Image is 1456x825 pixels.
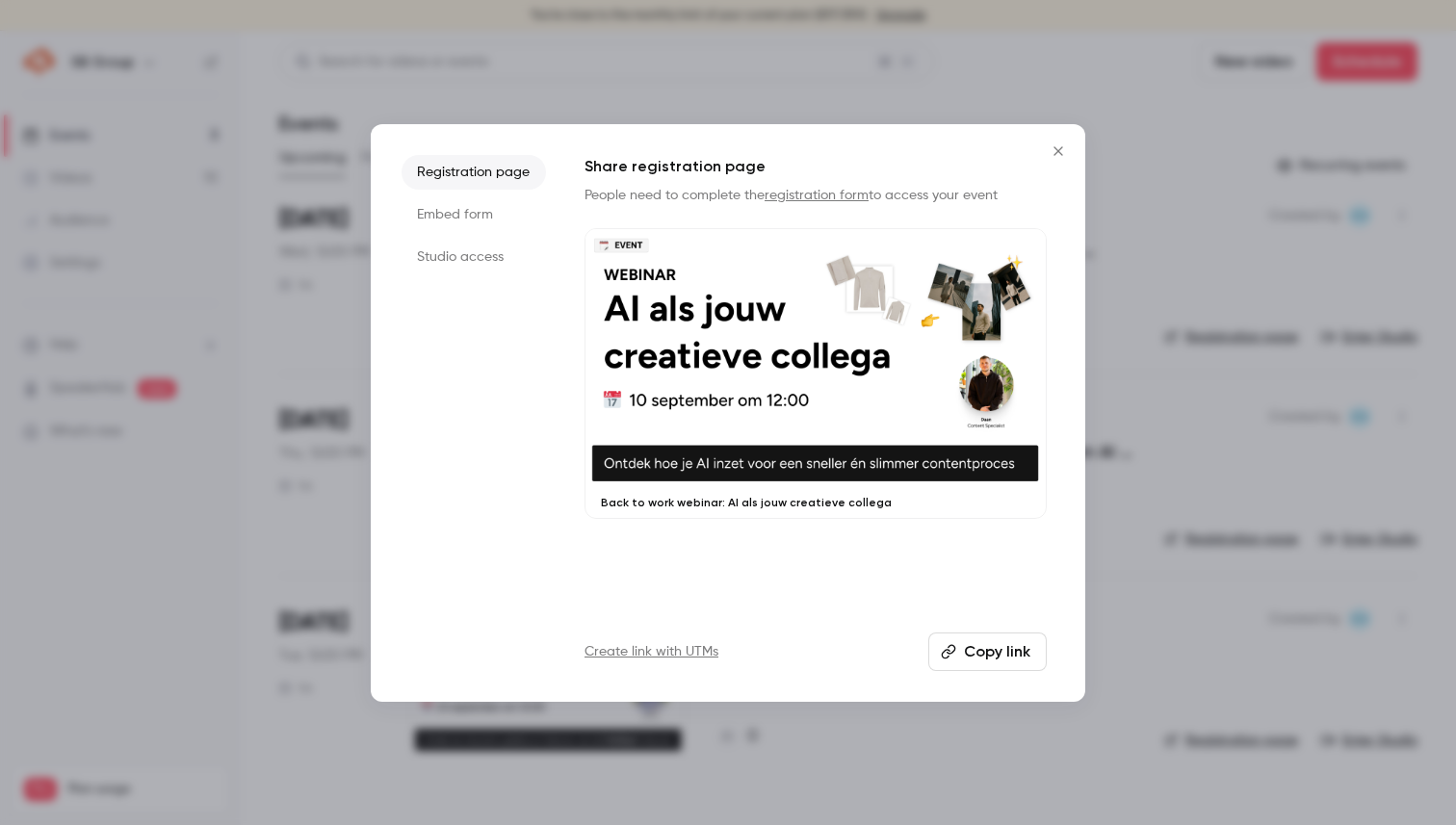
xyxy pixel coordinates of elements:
[928,632,1047,671] button: Copy link
[402,240,546,274] li: Studio access
[402,155,546,190] li: Registration page
[585,155,1047,178] h1: Share registration page
[402,197,546,232] li: Embed form
[765,189,869,202] a: registration form
[601,495,1030,510] p: Back to work webinar: AI als jouw creatieve collega
[585,642,718,661] a: Create link with UTMs
[585,186,1047,205] p: People need to complete the to access your event
[1039,132,1078,170] button: Close
[585,228,1047,520] a: Back to work webinar: AI als jouw creatieve collega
